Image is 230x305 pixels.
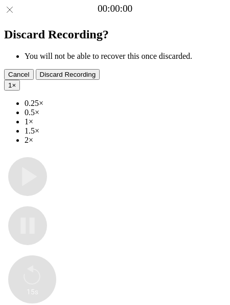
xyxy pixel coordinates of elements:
[25,117,226,126] li: 1×
[36,69,100,80] button: Discard Recording
[8,81,12,89] span: 1
[4,28,226,41] h2: Discard Recording?
[4,69,34,80] button: Cancel
[25,136,226,145] li: 2×
[25,108,226,117] li: 0.5×
[98,3,132,14] a: 00:00:00
[4,80,20,91] button: 1×
[25,126,226,136] li: 1.5×
[25,99,226,108] li: 0.25×
[25,52,226,61] li: You will not be able to recover this once discarded.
